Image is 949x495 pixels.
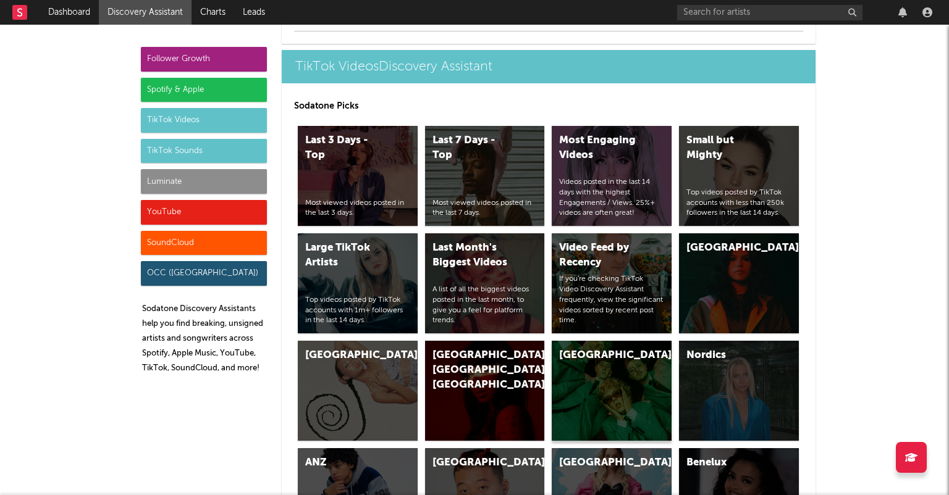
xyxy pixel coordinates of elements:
a: [GEOGRAPHIC_DATA] [679,233,799,333]
div: YouTube [141,200,267,225]
a: Small but MightyTop videos posted by TikTok accounts with less than 250k followers in the last 14... [679,126,799,226]
div: Small but Mighty [686,133,770,163]
a: Last Month's Biggest VideosA list of all the biggest videos posted in the last month, to give you... [425,233,545,333]
div: [GEOGRAPHIC_DATA] [559,455,643,470]
div: Top videos posted by TikTok accounts with less than 250k followers in the last 14 days. [686,188,791,218]
div: [GEOGRAPHIC_DATA] [686,241,770,256]
div: Large TikTok Artists [305,241,389,270]
div: A list of all the biggest videos posted in the last month, to give you a feel for platform trends. [432,285,538,326]
div: TikTok Sounds [141,139,267,164]
div: Videos posted in the last 14 days with the highest Engagements / Views. 25%+ videos are often great! [559,177,664,218]
p: Sodatone Picks [294,99,803,114]
a: Most Engaging VideosVideos posted in the last 14 days with the highest Engagements / Views. 25%+ ... [552,126,672,226]
div: Luminate [141,169,267,194]
div: Follower Growth [141,47,267,72]
div: [GEOGRAPHIC_DATA] [432,455,517,470]
a: Large TikTok ArtistsTop videos posted by TikTok accounts with 1m+ followers in the last 14 days. [298,233,418,333]
a: Video Feed by RecencyIf you're checking TikTok Video Discovery Assistant frequently, view the sig... [552,233,672,333]
div: Benelux [686,455,770,470]
div: Most viewed videos posted in the last 7 days. [432,198,538,219]
div: Most viewed videos posted in the last 3 days. [305,198,410,219]
div: ANZ [305,455,389,470]
div: Spotify & Apple [141,78,267,102]
div: [GEOGRAPHIC_DATA] [559,348,643,363]
div: Last Month's Biggest Videos [432,241,517,270]
div: Last 3 Days - Top [305,133,389,163]
div: Nordics [686,348,770,363]
div: OCC ([GEOGRAPHIC_DATA]) [141,261,267,286]
a: Last 3 Days - TopMost viewed videos posted in the last 3 days. [298,126,418,226]
a: Nordics [679,341,799,441]
a: Last 7 Days - TopMost viewed videos posted in the last 7 days. [425,126,545,226]
p: Sodatone Discovery Assistants help you find breaking, unsigned artists and songwriters across Spo... [142,302,267,376]
div: Top videos posted by TikTok accounts with 1m+ followers in the last 14 days. [305,295,410,326]
div: Most Engaging Videos [559,133,643,163]
div: [GEOGRAPHIC_DATA] [305,348,389,363]
div: Video Feed by Recency [559,241,643,270]
div: [GEOGRAPHIC_DATA], [GEOGRAPHIC_DATA], [GEOGRAPHIC_DATA] [432,348,517,393]
a: [GEOGRAPHIC_DATA] [552,341,672,441]
input: Search for artists [677,5,863,20]
a: [GEOGRAPHIC_DATA], [GEOGRAPHIC_DATA], [GEOGRAPHIC_DATA] [425,341,545,441]
div: TikTok Videos [141,108,267,133]
a: TikTok VideosDiscovery Assistant [282,50,816,83]
div: If you're checking TikTok Video Discovery Assistant frequently, view the significant videos sorte... [559,274,664,326]
a: [GEOGRAPHIC_DATA] [298,341,418,441]
div: Last 7 Days - Top [432,133,517,163]
div: SoundCloud [141,231,267,256]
